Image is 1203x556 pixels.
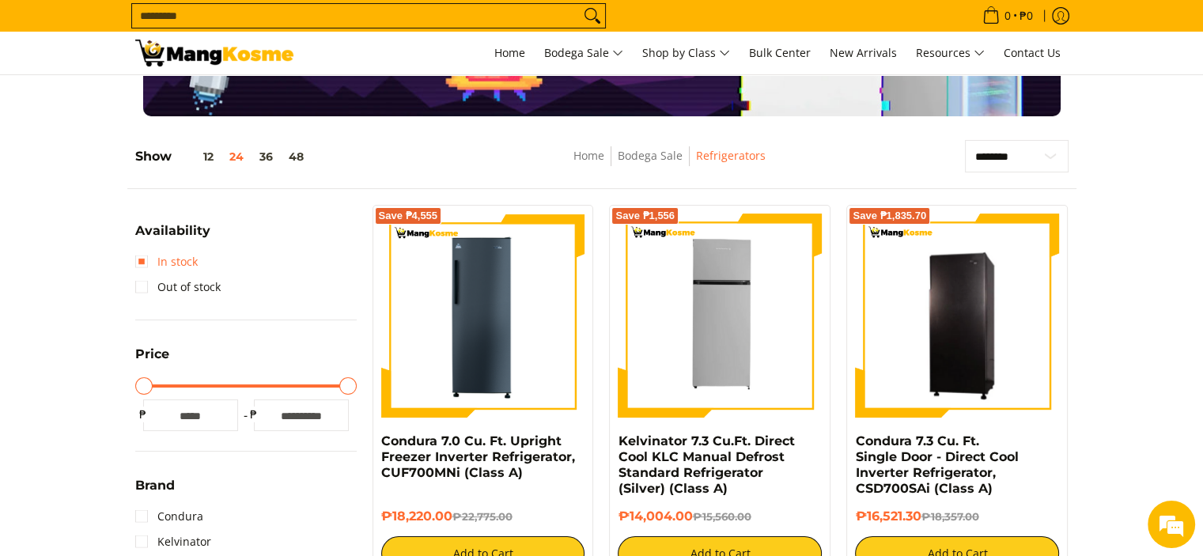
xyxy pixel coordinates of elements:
h6: ₱16,521.30 [855,509,1059,524]
a: Bulk Center [741,32,819,74]
button: 36 [252,150,281,163]
img: Condura 7.0 Cu. Ft. Upright Freezer Inverter Refrigerator, CUF700MNi (Class A) [381,214,585,418]
span: Bodega Sale [544,43,623,63]
span: Resources [916,43,985,63]
span: Price [135,348,169,361]
a: Kelvinator 7.3 Cu.Ft. Direct Cool KLC Manual Defrost Standard Refrigerator (Silver) (Class A) [618,433,794,496]
img: Bodega Sale Refrigerator l Mang Kosme: Home Appliances Warehouse Sale [135,40,293,66]
button: 24 [221,150,252,163]
span: Shop by Class [642,43,730,63]
span: Save ₱1,835.70 [853,211,926,221]
span: • [978,7,1038,25]
a: Contact Us [996,32,1069,74]
summary: Open [135,479,175,504]
img: Condura 7.3 Cu. Ft. Single Door - Direct Cool Inverter Refrigerator, CSD700SAi (Class A) [855,216,1059,415]
span: Brand [135,479,175,492]
del: ₱15,560.00 [692,510,751,523]
a: Refrigerators [696,148,766,163]
a: Condura 7.0 Cu. Ft. Upright Freezer Inverter Refrigerator, CUF700MNi (Class A) [381,433,575,480]
del: ₱22,775.00 [452,510,513,523]
span: Save ₱4,555 [379,211,438,221]
nav: Breadcrumbs [462,146,876,182]
nav: Main Menu [309,32,1069,74]
summary: Open [135,348,169,373]
a: In stock [135,249,198,274]
a: Kelvinator [135,529,211,554]
span: Availability [135,225,210,237]
a: Bodega Sale [536,32,631,74]
a: Condura 7.3 Cu. Ft. Single Door - Direct Cool Inverter Refrigerator, CSD700SAi (Class A) [855,433,1018,496]
h6: ₱14,004.00 [618,509,822,524]
span: ₱ [135,407,151,422]
button: 12 [172,150,221,163]
button: Search [580,4,605,28]
img: Kelvinator 7.3 Cu.Ft. Direct Cool KLC Manual Defrost Standard Refrigerator (Silver) (Class A) [618,214,822,418]
span: Home [494,45,525,60]
span: 0 [1002,10,1013,21]
span: Bulk Center [749,45,811,60]
span: Contact Us [1004,45,1061,60]
span: ₱ [246,407,262,422]
h5: Show [135,149,312,165]
del: ₱18,357.00 [921,510,978,523]
span: Save ₱1,556 [615,211,675,221]
a: Home [486,32,533,74]
a: Condura [135,504,203,529]
a: Resources [908,32,993,74]
a: Home [573,148,604,163]
a: Shop by Class [634,32,738,74]
a: New Arrivals [822,32,905,74]
summary: Open [135,225,210,249]
h6: ₱18,220.00 [381,509,585,524]
span: ₱0 [1017,10,1035,21]
a: Bodega Sale [618,148,683,163]
a: Out of stock [135,274,221,300]
span: New Arrivals [830,45,897,60]
button: 48 [281,150,312,163]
